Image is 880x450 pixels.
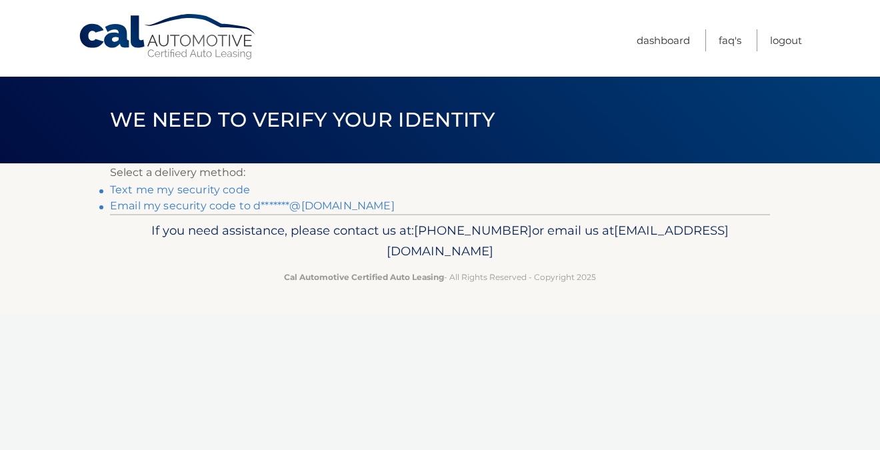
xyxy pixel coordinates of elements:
[719,29,741,51] a: FAQ's
[78,13,258,61] a: Cal Automotive
[110,163,770,182] p: Select a delivery method:
[770,29,802,51] a: Logout
[110,107,495,132] span: We need to verify your identity
[119,220,761,263] p: If you need assistance, please contact us at: or email us at
[414,223,532,238] span: [PHONE_NUMBER]
[110,199,395,212] a: Email my security code to d*******@[DOMAIN_NAME]
[637,29,690,51] a: Dashboard
[110,183,250,196] a: Text me my security code
[284,272,444,282] strong: Cal Automotive Certified Auto Leasing
[119,270,761,284] p: - All Rights Reserved - Copyright 2025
